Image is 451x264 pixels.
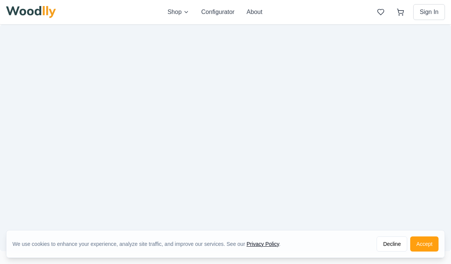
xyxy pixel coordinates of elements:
[247,8,263,17] button: About
[413,4,445,20] button: Sign In
[247,241,279,247] a: Privacy Policy
[167,8,189,17] button: Shop
[201,8,235,17] button: Configurator
[12,240,287,248] div: We use cookies to enhance your experience, analyze site traffic, and improve our services. See our .
[6,6,56,18] img: Woodlly
[377,236,407,252] button: Decline
[410,236,439,252] button: Accept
